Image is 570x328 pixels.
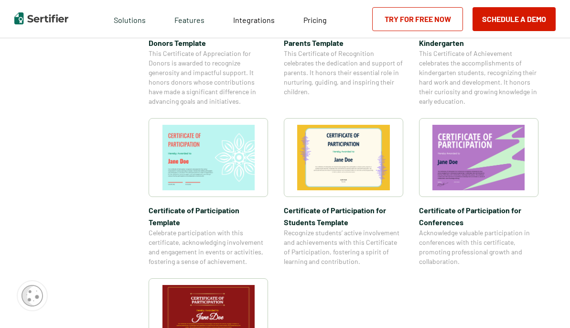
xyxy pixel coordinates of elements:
span: Certificate of Participation for Students​ Template [284,204,403,228]
span: Features [174,13,204,25]
span: This Certificate of Achievement celebrates the accomplishments of kindergarten students, recogniz... [419,49,538,106]
span: Solutions [114,13,146,25]
img: Certificate of Participation for Conference​s [432,125,525,190]
a: Integrations [233,13,275,25]
img: Sertifier | Digital Credentialing Platform [14,12,68,24]
span: Integrations [233,15,275,24]
span: Pricing [303,15,327,24]
span: Certificate of Participation Template [149,204,268,228]
a: Certificate of Participation for Conference​sCertificate of Participation for Conference​sAcknowl... [419,118,538,266]
span: Acknowledge valuable participation in conferences with this certificate, promoting professional g... [419,228,538,266]
span: Celebrate participation with this certificate, acknowledging involvement and engagement in events... [149,228,268,266]
span: This Certificate of Appreciation for Donors is awarded to recognize generosity and impactful supp... [149,49,268,106]
iframe: Chat Widget [522,282,570,328]
span: Recognize students’ active involvement and achievements with this Certificate of Participation, f... [284,228,403,266]
a: Pricing [303,13,327,25]
span: Certificate of Participation for Conference​s [419,204,538,228]
img: Certificate of Participation for Students​ Template [297,125,390,190]
a: Certificate of Participation for Students​ TemplateCertificate of Participation for Students​ Tem... [284,118,403,266]
span: This Certificate of Recognition celebrates the dedication and support of parents. It honors their... [284,49,403,97]
a: Try for Free Now [372,7,463,31]
img: Cookie Popup Icon [22,285,43,306]
button: Schedule a Demo [473,7,556,31]
a: Certificate of Participation TemplateCertificate of Participation TemplateCelebrate participation... [149,118,268,266]
img: Certificate of Participation Template [162,125,255,190]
